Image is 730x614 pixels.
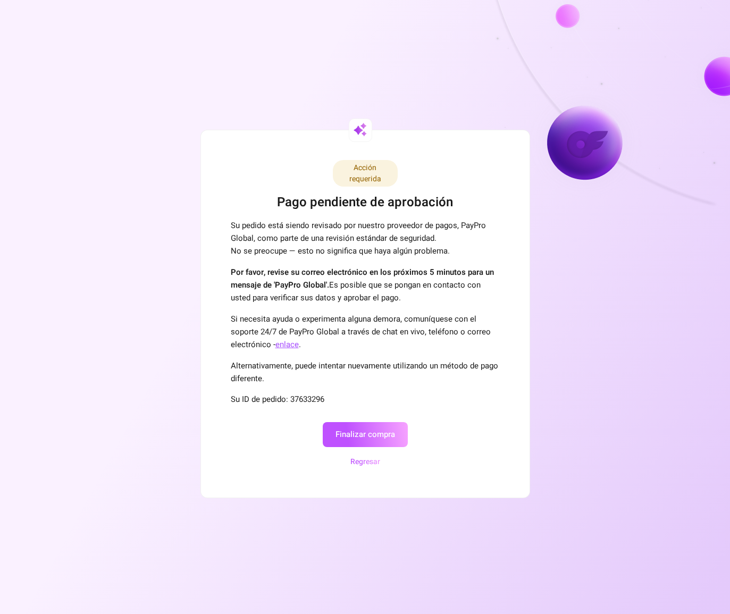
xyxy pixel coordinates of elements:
h1: Pago pendiente de aprobación [231,195,500,211]
button: Regresar [347,456,383,468]
p: Su pedido está siendo revisado por nuestro proveedor de pagos, PayPro Global, como parte de una r... [231,219,500,257]
div: Acción requerida [333,160,398,187]
strong: Por favor, revise su correo electrónico en los próximos 5 minutos para un mensaje de 'PayPro Glob... [231,266,494,291]
p: Alternativamente, puede intentar nuevamente utilizando un método de pago diferente. [231,359,500,385]
p: Es posible que se pongan en contacto con usted para verificar sus datos y aprobar el pago. [231,266,500,304]
p: Si necesita ayuda o experimenta alguna demora, comuníquese con el soporte 24/7 de PayPro Global a... [231,313,500,351]
button: Finalizar compra [323,422,408,447]
a: enlace [275,339,299,350]
div: Su ID de pedido: 37633296 [231,393,500,406]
